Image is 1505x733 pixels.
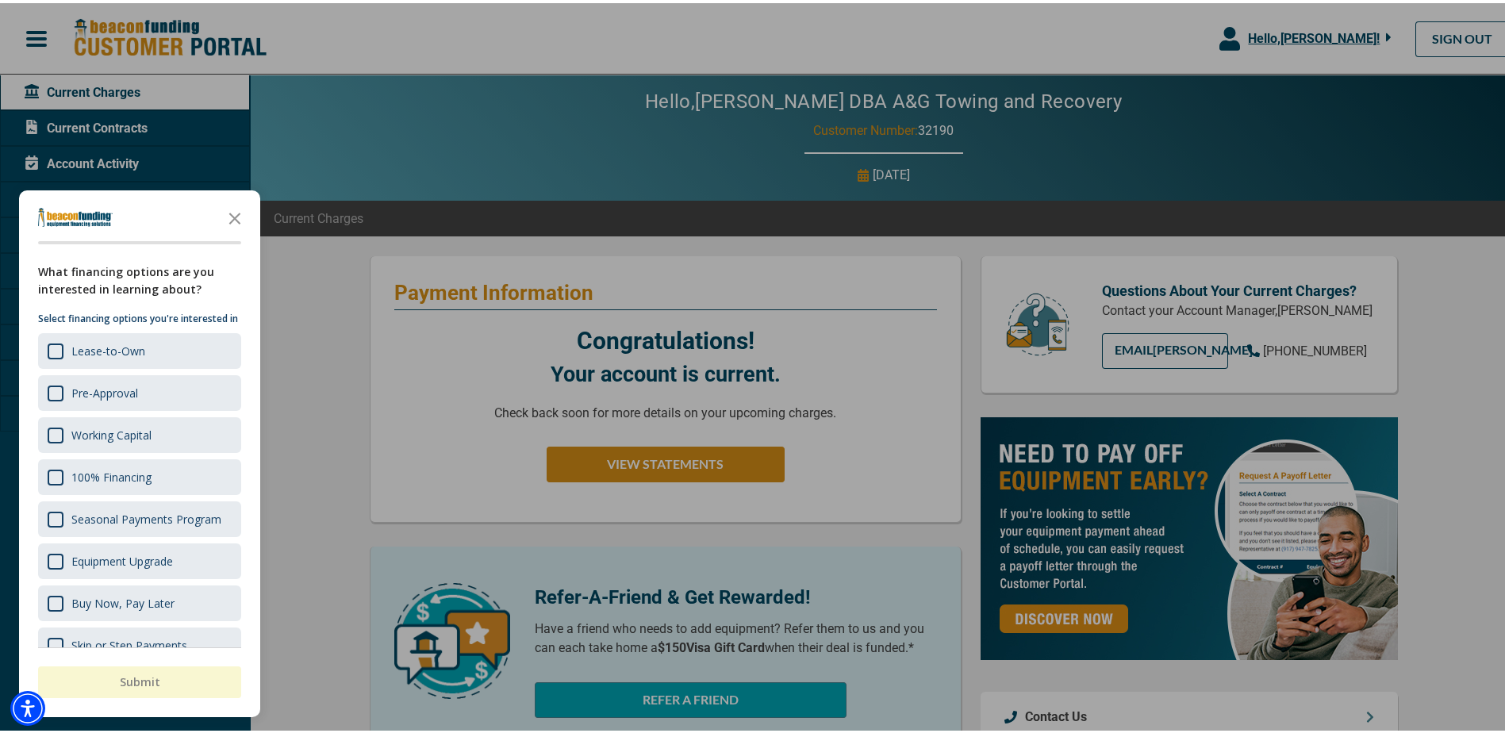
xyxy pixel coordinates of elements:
div: Accessibility Menu [10,688,45,723]
div: Pre-Approval [71,382,138,397]
img: Company logo [38,205,113,224]
div: Equipment Upgrade [38,540,241,576]
button: Submit [38,663,241,695]
div: Skip or Step Payments [38,624,241,660]
div: 100% Financing [71,466,152,482]
div: Working Capital [71,424,152,439]
div: Buy Now, Pay Later [71,593,175,608]
div: Seasonal Payments Program [71,508,221,524]
div: Skip or Step Payments [71,635,187,650]
div: 100% Financing [38,456,241,492]
div: Buy Now, Pay Later [38,582,241,618]
div: Survey [19,187,260,714]
p: Select financing options you're interested in [38,308,241,324]
div: What financing options are you interested in learning about? [38,260,241,295]
div: Seasonal Payments Program [38,498,241,534]
div: Working Capital [38,414,241,450]
div: Lease-to-Own [71,340,145,355]
div: Equipment Upgrade [71,551,173,566]
div: Lease-to-Own [38,330,241,366]
button: Close the survey [219,198,251,230]
div: Pre-Approval [38,372,241,408]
